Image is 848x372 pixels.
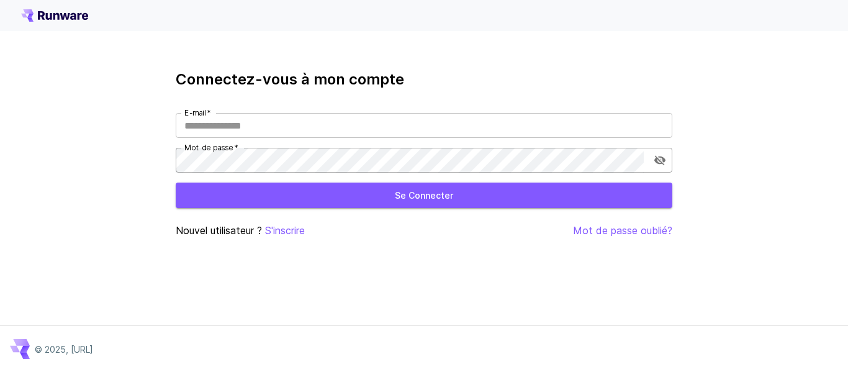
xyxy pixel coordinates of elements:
[573,223,672,238] button: Mot de passe oublié?
[176,70,404,88] font: Connectez-vous à mon compte
[395,190,453,201] font: Se connecter
[184,143,233,152] font: Mot de passe
[176,224,262,237] font: Nouvel utilisateur ?
[184,108,205,117] font: E-mail
[176,183,672,208] button: Se connecter
[35,344,93,355] font: © 2025, [URL]
[265,224,305,237] font: S'inscrire
[649,149,671,171] button: activer la visibilité du mot de passe
[573,224,672,237] font: Mot de passe oublié?
[265,223,305,238] button: S'inscrire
